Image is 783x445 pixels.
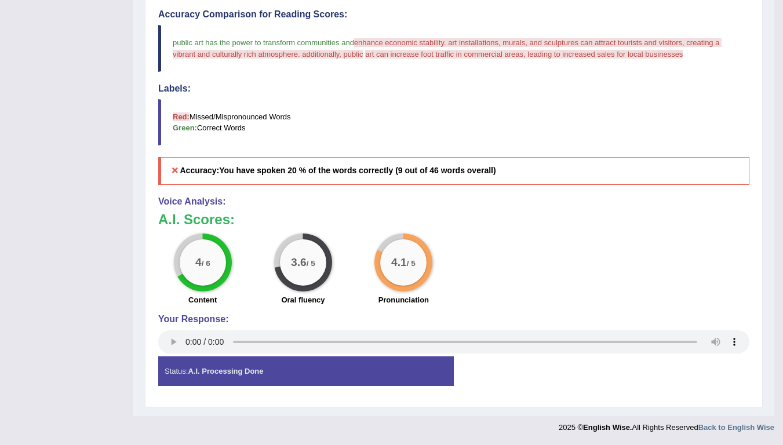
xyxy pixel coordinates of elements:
[158,9,749,20] h4: Accuracy Comparison for Reading Scores:
[173,38,354,47] span: public art has the power to transform communities and
[307,259,315,268] small: / 5
[378,294,429,305] label: Pronunciation
[365,50,683,59] span: art can increase foot traffic in commercial areas, leading to increased sales for local businesses
[281,294,325,305] label: Oral fluency
[559,416,774,433] div: 2025 © All Rights Reserved
[158,356,454,386] div: Status:
[158,83,749,94] h4: Labels:
[188,294,217,305] label: Content
[407,259,416,268] small: / 5
[158,157,749,184] h5: Accuracy:
[195,256,202,269] big: 4
[173,38,722,58] span: enhance economic stability. art installations, murals, and sculptures can attract tourists and vi...
[219,166,496,175] b: You have spoken 20 % of the words correctly (9 out of 46 words overall)
[173,123,197,132] b: Green:
[158,211,235,227] b: A.I. Scores:
[698,423,774,432] a: Back to English Wise
[158,314,749,324] h4: Your Response:
[158,196,749,207] h4: Voice Analysis:
[158,99,749,145] blockquote: Missed/Mispronounced Words Correct Words
[391,256,407,269] big: 4.1
[583,423,632,432] strong: English Wise.
[188,367,263,375] strong: A.I. Processing Done
[291,256,307,269] big: 3.6
[173,112,190,121] b: Red:
[201,259,210,268] small: / 6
